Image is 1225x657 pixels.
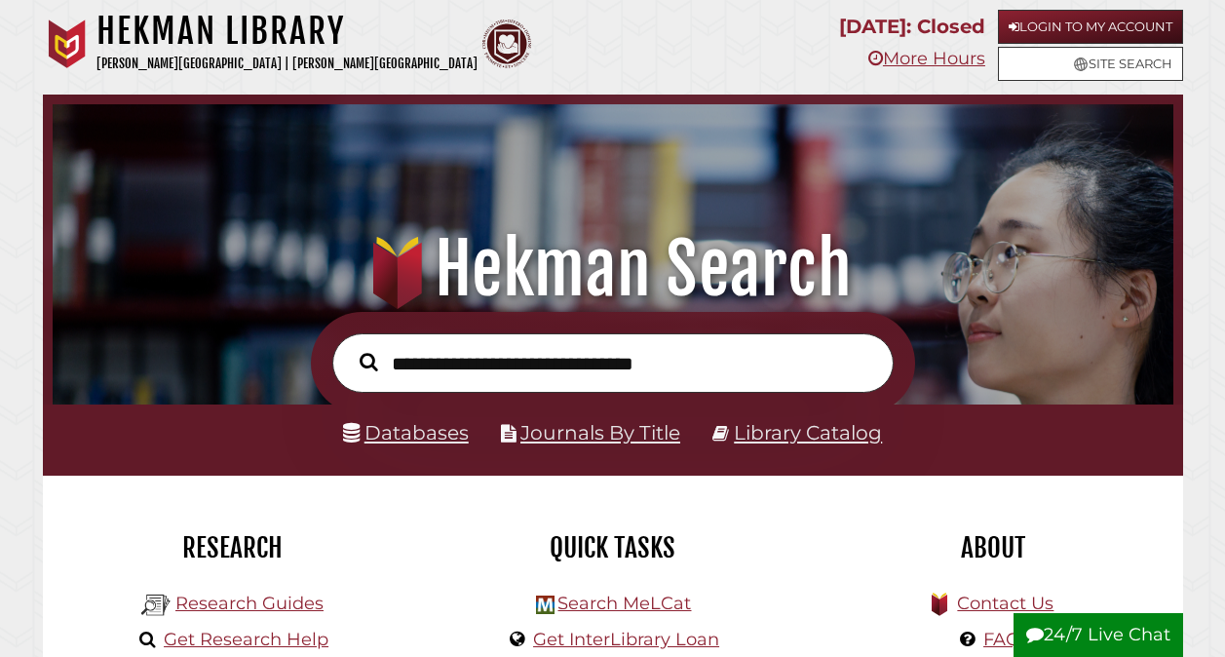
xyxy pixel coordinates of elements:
a: Get InterLibrary Loan [533,629,719,650]
a: Research Guides [175,593,324,614]
a: Site Search [998,47,1183,81]
i: Search [360,352,378,371]
img: Hekman Library Logo [141,591,171,620]
a: Get Research Help [164,629,328,650]
a: Contact Us [957,593,1053,614]
p: [PERSON_NAME][GEOGRAPHIC_DATA] | [PERSON_NAME][GEOGRAPHIC_DATA] [96,53,478,75]
h2: About [818,531,1168,564]
a: More Hours [868,48,985,69]
a: Login to My Account [998,10,1183,44]
h2: Quick Tasks [438,531,788,564]
h2: Research [57,531,408,564]
h1: Hekman Library [96,10,478,53]
img: Calvin Theological Seminary [482,19,531,68]
h1: Hekman Search [70,226,1154,312]
img: Calvin University [43,19,92,68]
a: Journals By Title [520,421,680,444]
a: Databases [343,421,469,444]
p: [DATE]: Closed [839,10,985,44]
a: FAQs [983,629,1029,650]
button: Search [350,348,388,376]
a: Library Catalog [734,421,882,444]
a: Search MeLCat [557,593,691,614]
img: Hekman Library Logo [536,596,555,614]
